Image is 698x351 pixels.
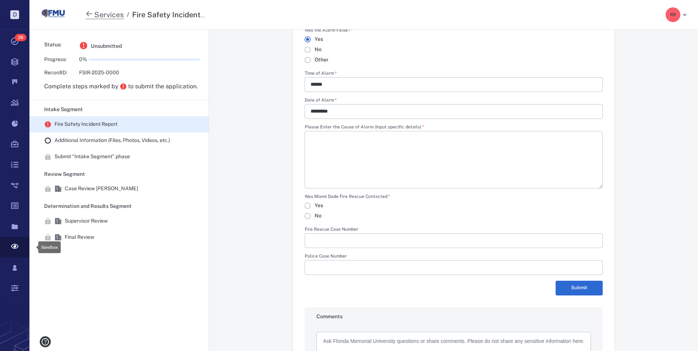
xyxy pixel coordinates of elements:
[65,217,108,225] div: Supervisor Review
[316,313,343,320] p: Comments
[41,2,65,25] img: Florida Memorial University logo
[132,10,226,19] div: Fire Safety Incident Report
[85,10,124,19] h1: Services
[305,71,603,77] label: Time of Alarm
[305,98,603,104] label: Date of Alarm
[305,194,390,201] label: Was Miami Dade Fire Rescue Contacted
[305,77,603,92] div: Time of Alarm
[315,56,329,64] span: Other
[315,36,323,43] span: Yes
[44,106,203,113] p: Intake Segment
[305,260,603,275] div: Police Case Number
[79,69,200,77] p: FSIR-2025-0000
[305,125,603,131] label: Please Enter the Cause of Alarm (Input specific details)
[127,10,129,19] h6: /
[54,137,170,144] div: Additional Information (Files, Photos, Videos, etc.)
[54,153,130,160] div: Submit “ Intake Segment ” phase
[44,41,67,50] div: Status:
[17,5,32,12] span: Help
[305,227,603,233] label: Fire Rescue Case Number
[44,203,203,210] p: Determination and Results Segment
[44,56,67,63] div: Progress:
[44,82,198,91] div: Complete steps marked by to submit the application.
[54,121,117,128] div: Fire Safety Incident Report
[305,233,603,248] div: Fire Rescue Case Number
[85,10,206,19] nav: breadcrumb
[41,2,65,28] a: Go home
[91,43,122,50] span: Unsubmitted
[305,104,603,119] div: Date of Alarm
[666,7,680,22] div: R R
[10,10,19,19] p: D
[44,171,203,178] p: Review Segment
[305,28,352,34] label: Was the Alarm False?
[305,254,603,260] label: Police Case Number
[666,7,689,22] button: RR
[315,46,322,53] span: No
[315,212,322,220] span: No
[315,202,323,209] span: Yes
[37,333,54,350] button: help
[79,56,87,63] p: 0 %
[65,185,138,192] div: Case Review [PERSON_NAME]
[15,34,26,41] span: 26
[44,69,67,77] div: Record ID:
[41,243,58,252] div: Sandbox
[65,234,94,241] div: Final Review
[556,281,603,295] button: Submit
